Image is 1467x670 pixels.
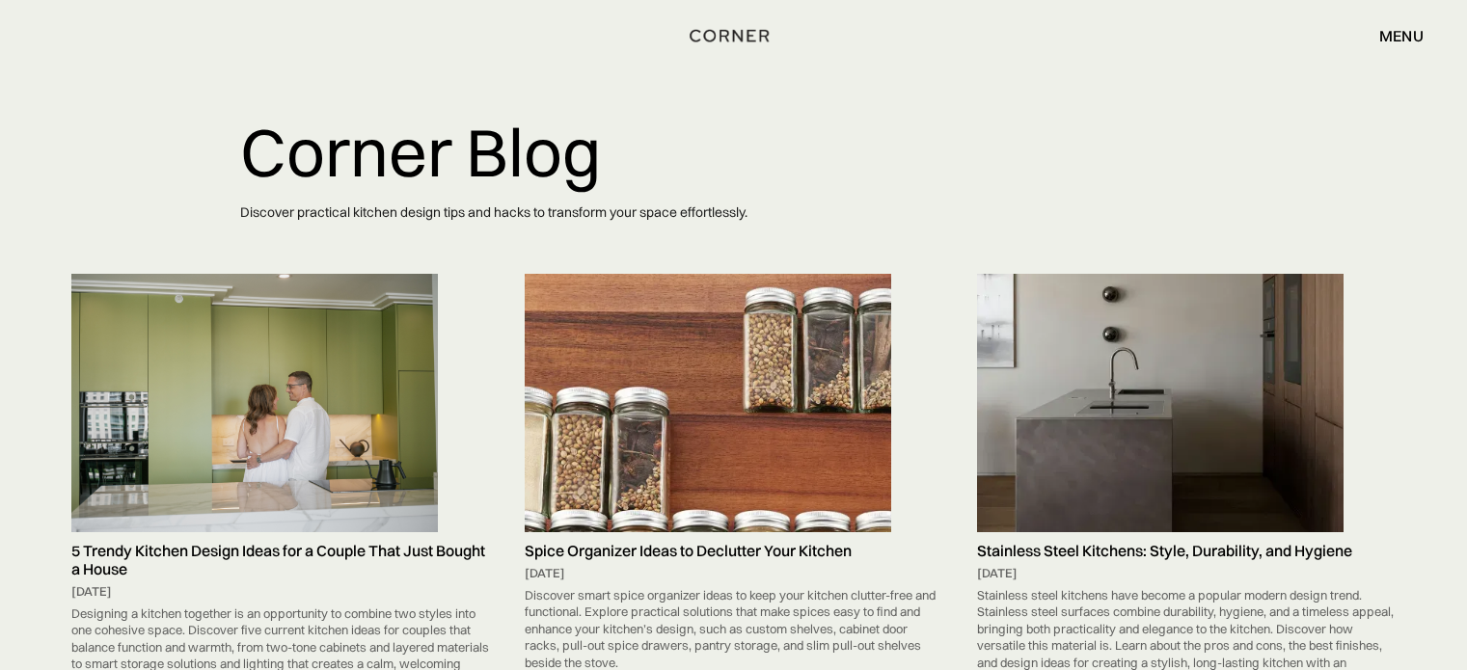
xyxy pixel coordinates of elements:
[977,565,1396,582] div: [DATE]
[71,583,490,601] div: [DATE]
[240,116,1228,189] h1: Corner Blog
[1360,19,1424,52] div: menu
[1379,28,1424,43] div: menu
[71,542,490,578] h5: 5 Trendy Kitchen Design Ideas for a Couple That Just Bought a House
[977,542,1396,560] h5: Stainless Steel Kitchens: Style, Durability, and Hygiene
[683,23,783,48] a: home
[240,189,1228,236] p: Discover practical kitchen design tips and hacks to transform your space effortlessly.
[525,542,943,560] h5: Spice Organizer Ideas to Declutter Your Kitchen
[525,565,943,582] div: [DATE]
